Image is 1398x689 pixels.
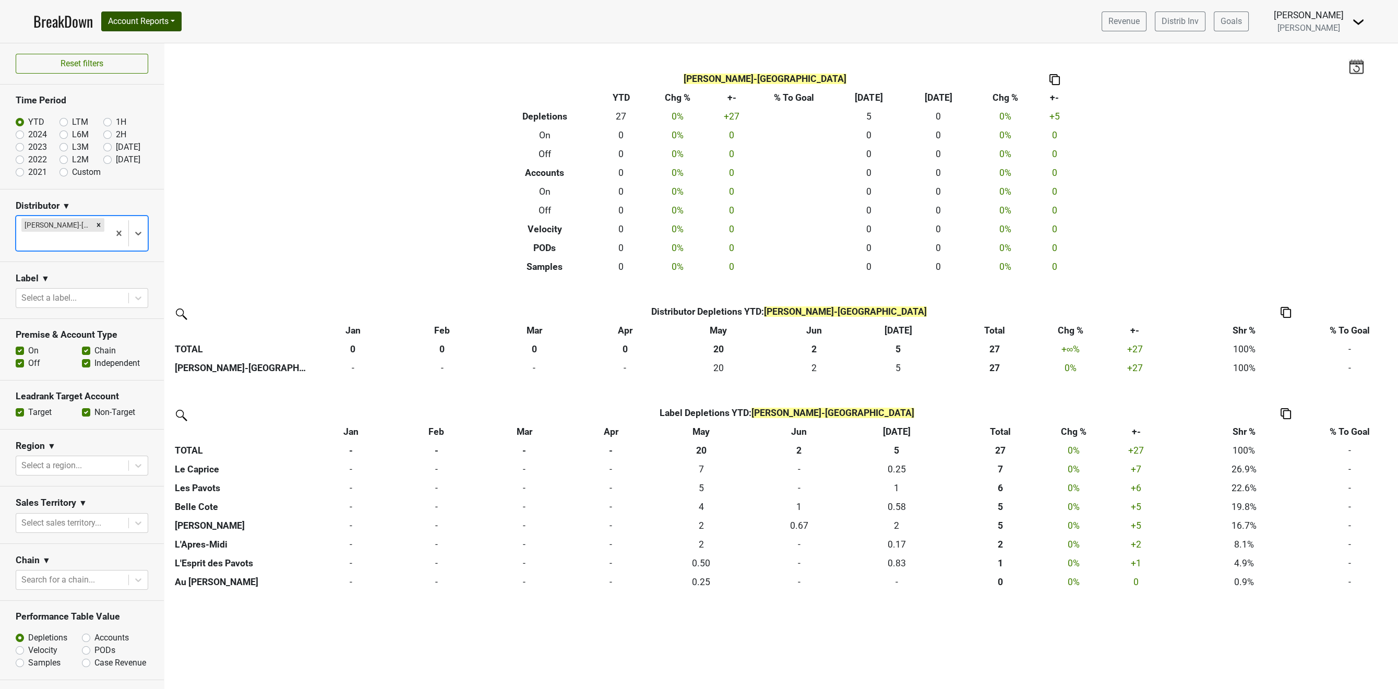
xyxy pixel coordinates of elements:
[750,497,847,516] td: 1.25
[94,344,116,357] label: Chain
[311,481,392,495] div: -
[172,535,308,554] th: L'Apres-Midi
[652,422,750,441] th: May: activate to sort column ascending
[598,182,645,201] td: 0
[492,107,598,126] th: Depletions
[116,153,140,166] label: [DATE]
[308,359,398,377] td: 0
[1038,163,1071,182] td: 0
[482,481,567,495] div: -
[710,239,754,257] td: 0
[903,182,973,201] td: 0
[645,88,710,107] th: Chg %
[33,10,93,32] a: BreakDown
[750,516,847,535] td: 0.67
[834,126,903,145] td: 0
[1038,126,1071,145] td: 0
[311,500,392,514] div: -
[1038,107,1071,126] td: +5
[1277,23,1340,33] span: [PERSON_NAME]
[72,141,89,153] label: L3M
[72,128,89,141] label: L6M
[172,516,308,535] th: [PERSON_NAME]
[903,126,973,145] td: 0
[937,359,1052,377] th: 26.920
[479,422,570,441] th: Mar: activate to sort column ascending
[1038,201,1071,220] td: 0
[492,182,598,201] th: On
[645,126,710,145] td: 0 %
[482,462,567,476] div: -
[645,182,710,201] td: 0 %
[973,239,1038,257] td: 0 %
[645,201,710,220] td: 0 %
[710,163,754,182] td: 0
[645,163,710,182] td: 0 %
[1308,340,1392,359] td: -
[16,273,39,284] h3: Label
[655,462,747,476] div: 7
[764,306,927,317] span: [PERSON_NAME]-[GEOGRAPHIC_DATA]
[754,88,834,107] th: % To Goal
[28,406,52,419] label: Target
[903,88,973,107] th: [DATE]
[1055,422,1093,441] th: Chg %: activate to sort column ascending
[21,218,93,232] div: [PERSON_NAME]-[GEOGRAPHIC_DATA]
[308,535,394,554] td: 0
[668,321,769,340] th: May: activate to sort column ascending
[1308,422,1392,441] th: % To Goal: activate to sort column ascending
[1038,220,1071,239] td: 0
[397,519,477,532] div: -
[394,479,479,497] td: 0
[172,497,308,516] th: Belle Cote
[479,497,570,516] td: 0
[973,257,1038,276] td: 0 %
[398,302,1180,321] th: Distributor Depletions YTD :
[398,359,486,377] td: 0
[598,107,645,126] td: 27
[1180,359,1308,377] td: 100%
[848,479,946,497] td: 1.09
[492,126,598,145] th: On
[710,88,754,107] th: +-
[572,481,650,495] div: -
[308,321,398,340] th: Jan: activate to sort column ascending
[1055,441,1093,460] td: 0 %
[946,497,1055,516] th: 5.330
[1281,408,1291,419] img: Copy to clipboard
[1093,422,1180,441] th: +-: activate to sort column ascending
[834,107,903,126] td: 5
[848,441,946,460] th: 5
[937,340,1052,359] th: 27
[398,340,486,359] th: 0
[598,220,645,239] td: 0
[848,460,946,479] td: 0.25
[710,201,754,220] td: 0
[834,163,903,182] td: 0
[1038,257,1071,276] td: 0
[172,359,308,377] th: [PERSON_NAME]-[GEOGRAPHIC_DATA]
[973,163,1038,182] td: 0 %
[1308,460,1392,479] td: -
[948,481,1052,495] div: 6
[973,88,1038,107] th: Chg %
[946,516,1055,535] th: 4.500
[769,359,859,377] td: 1.92
[584,361,666,375] div: -
[598,145,645,163] td: 0
[492,239,598,257] th: PODs
[172,441,308,460] th: TOTAL
[308,497,394,516] td: 0
[946,460,1055,479] th: 7.250
[903,239,973,257] td: 0
[834,257,903,276] td: 0
[397,500,477,514] div: -
[710,126,754,145] td: 0
[903,107,973,126] td: 0
[581,340,668,359] th: 0
[308,516,394,535] td: 0
[834,145,903,163] td: 0
[750,422,847,441] th: Jun: activate to sort column ascending
[645,220,710,239] td: 0 %
[973,145,1038,163] td: 0 %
